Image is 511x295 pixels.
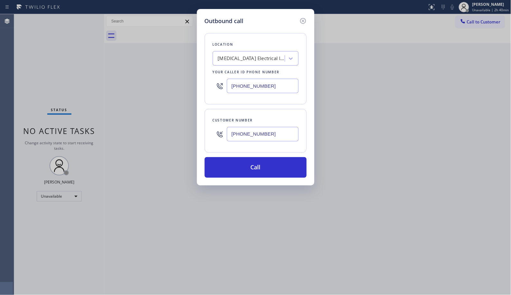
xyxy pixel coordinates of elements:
[227,79,299,93] input: (123) 456-7890
[205,17,244,25] h5: Outbound call
[213,41,299,48] div: Location
[227,127,299,141] input: (123) 456-7890
[213,117,299,124] div: Customer number
[218,55,285,62] div: [MEDICAL_DATA] Electrical Irvine
[205,157,307,178] button: Call
[213,69,299,76] div: Your caller id phone number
